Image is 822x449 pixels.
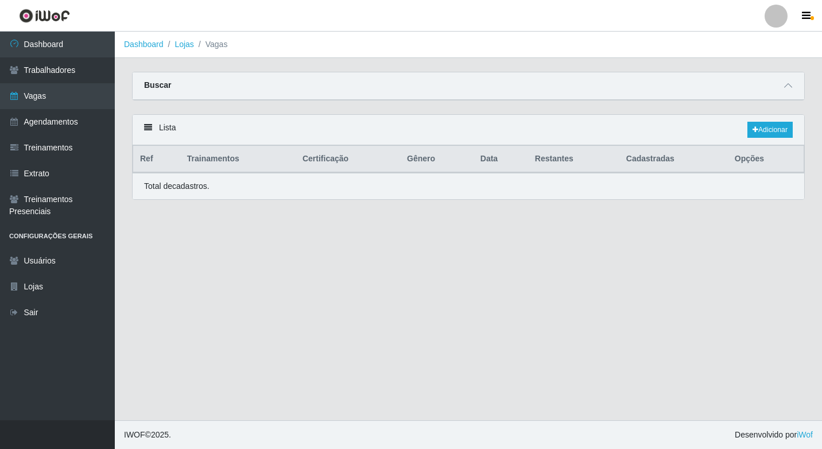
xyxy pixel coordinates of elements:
[296,146,400,173] th: Certificação
[797,430,813,439] a: iWof
[124,429,171,441] span: © 2025 .
[474,146,528,173] th: Data
[194,38,228,51] li: Vagas
[747,122,793,138] a: Adicionar
[144,80,171,90] strong: Buscar
[528,146,619,173] th: Restantes
[133,146,180,173] th: Ref
[19,9,70,23] img: CoreUI Logo
[124,430,145,439] span: IWOF
[728,146,804,173] th: Opções
[619,146,728,173] th: Cadastradas
[133,115,804,145] div: Lista
[144,180,210,192] p: Total de cadastros.
[735,429,813,441] span: Desenvolvido por
[180,146,296,173] th: Trainamentos
[175,40,193,49] a: Lojas
[115,32,822,58] nav: breadcrumb
[400,146,474,173] th: Gênero
[124,40,164,49] a: Dashboard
